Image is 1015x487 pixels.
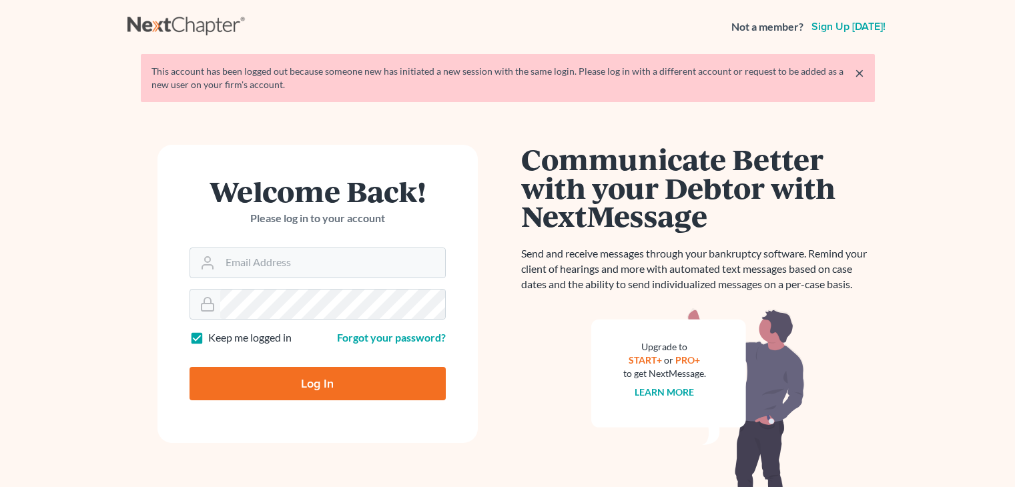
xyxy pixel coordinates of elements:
input: Email Address [220,248,445,278]
span: or [664,354,673,366]
div: Upgrade to [623,340,706,354]
a: × [855,65,864,81]
strong: Not a member? [731,19,803,35]
h1: Welcome Back! [190,177,446,205]
a: Forgot your password? [337,331,446,344]
div: to get NextMessage. [623,367,706,380]
h1: Communicate Better with your Debtor with NextMessage [521,145,875,230]
div: This account has been logged out because someone new has initiated a new session with the same lo... [151,65,864,91]
a: Learn more [635,386,694,398]
input: Log In [190,367,446,400]
p: Please log in to your account [190,211,446,226]
a: START+ [629,354,662,366]
label: Keep me logged in [208,330,292,346]
a: PRO+ [675,354,700,366]
p: Send and receive messages through your bankruptcy software. Remind your client of hearings and mo... [521,246,875,292]
a: Sign up [DATE]! [809,21,888,32]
